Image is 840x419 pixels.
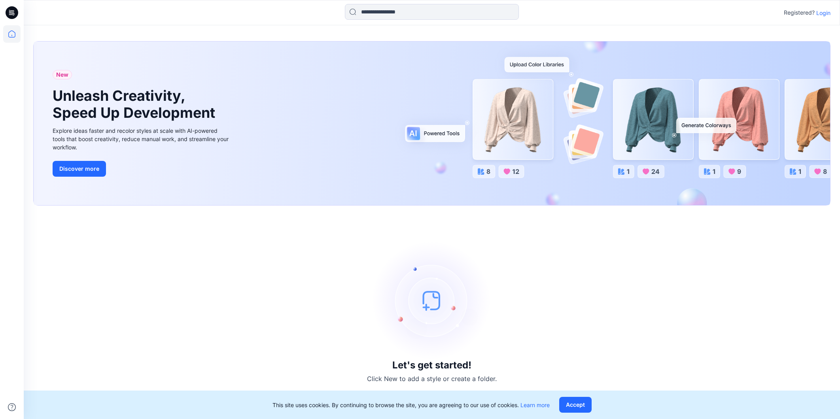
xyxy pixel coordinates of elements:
[520,402,550,408] a: Learn more
[784,8,815,17] p: Registered?
[53,87,219,121] h1: Unleash Creativity, Speed Up Development
[53,161,231,177] a: Discover more
[272,401,550,409] p: This site uses cookies. By continuing to browse the site, you are agreeing to our use of cookies.
[56,70,68,79] span: New
[367,374,497,383] p: Click New to add a style or create a folder.
[53,126,231,151] div: Explore ideas faster and recolor styles at scale with AI-powered tools that boost creativity, red...
[816,9,831,17] p: Login
[373,241,491,360] img: empty-state-image.svg
[392,360,471,371] h3: Let's get started!
[53,161,106,177] button: Discover more
[559,397,592,413] button: Accept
